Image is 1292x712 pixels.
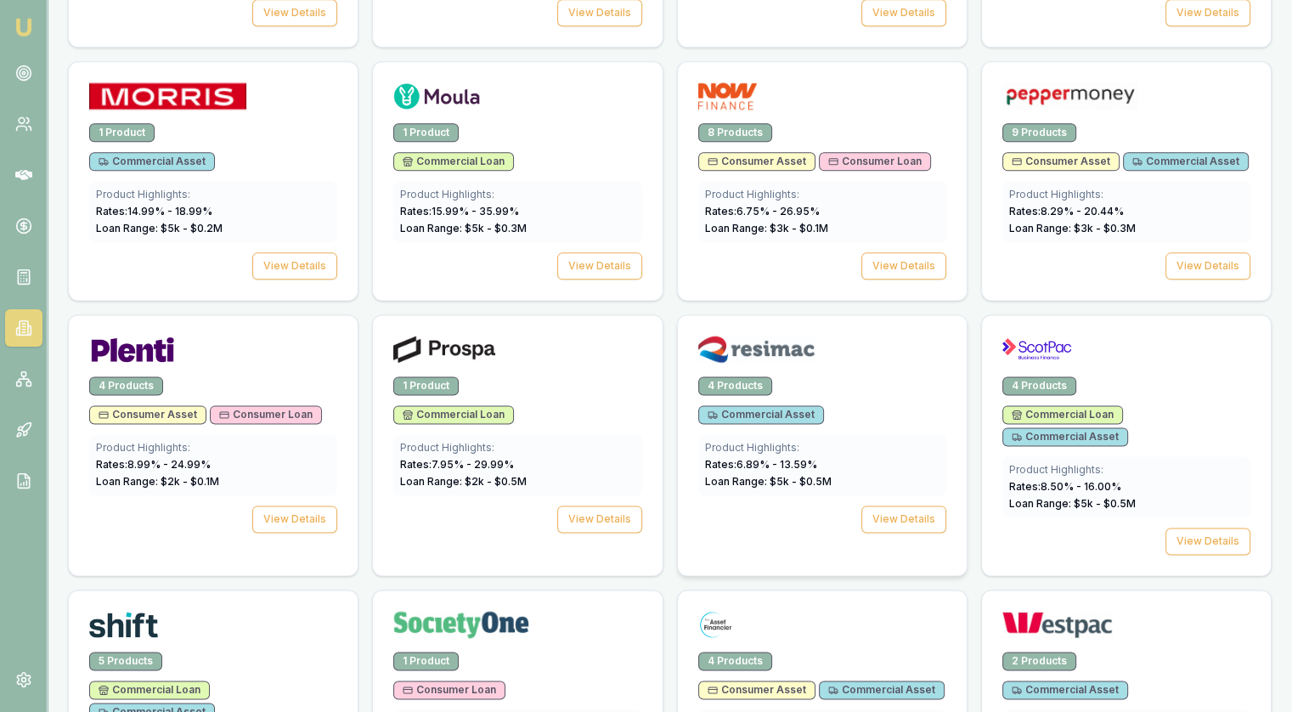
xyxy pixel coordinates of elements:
span: Loan Range: $ 5 k - $ 0.5 M [1009,497,1136,510]
div: 4 Products [89,376,163,395]
img: The Asset Financier logo [698,611,734,638]
img: Resimac logo [698,336,815,363]
span: Loan Range: $ 3 k - $ 0.1 M [705,222,828,235]
img: Society One logo [393,611,529,638]
span: Commercial Asset [99,155,206,168]
div: Product Highlights: [96,188,330,201]
span: Commercial Asset [1132,155,1239,168]
a: NOW Finance logo8 ProductsConsumer AssetConsumer LoanProduct Highlights:Rates:6.75% - 26.95%Loan ... [677,61,968,301]
img: Moula logo [393,82,480,110]
span: Rates: 6.89 % - 13.59 % [705,458,817,471]
span: Consumer Asset [708,683,806,697]
img: Shift logo [89,611,158,638]
a: Morris Finance logo1 ProductCommercial AssetProduct Highlights:Rates:14.99% - 18.99%Loan Range: $... [68,61,358,301]
a: Moula logo1 ProductCommercial LoanProduct Highlights:Rates:15.99% - 35.99%Loan Range: $5k - $0.3M... [372,61,663,301]
span: Commercial Loan [403,408,505,421]
div: 1 Product [393,123,459,142]
a: Plenti logo4 ProductsConsumer AssetConsumer LoanProduct Highlights:Rates:8.99% - 24.99%Loan Range... [68,314,358,576]
span: Rates: 6.75 % - 26.95 % [705,205,820,218]
span: Commercial Loan [403,155,505,168]
div: Product Highlights: [705,188,939,201]
a: ScotPac logo4 ProductsCommercial LoanCommercial AssetProduct Highlights:Rates:8.50% - 16.00%Loan ... [981,314,1272,576]
div: 5 Products [89,652,162,670]
img: NOW Finance logo [698,82,758,110]
span: Loan Range: $ 5 k - $ 0.3 M [400,222,527,235]
div: 4 Products [698,652,772,670]
span: Rates: 8.50 % - 16.00 % [1009,480,1121,493]
span: Commercial Asset [1012,430,1119,444]
span: Loan Range: $ 5 k - $ 0.5 M [705,475,832,488]
span: Consumer Asset [708,155,806,168]
button: View Details [1165,528,1250,555]
span: Rates: 15.99 % - 35.99 % [400,205,519,218]
span: Rates: 8.99 % - 24.99 % [96,458,211,471]
div: 4 Products [698,376,772,395]
img: Plenti logo [89,336,176,363]
span: Consumer Loan [219,408,313,421]
div: 2 Products [1002,652,1076,670]
div: 1 Product [89,123,155,142]
img: Westpac logo [1002,611,1113,638]
img: Prospa logo [393,336,495,363]
span: Commercial Loan [1012,408,1114,421]
button: View Details [557,506,642,533]
a: Resimac logo4 ProductsCommercial AssetProduct Highlights:Rates:6.89% - 13.59%Loan Range: $5k - $0... [677,314,968,576]
span: Loan Range: $ 2 k - $ 0.1 M [96,475,219,488]
a: Prospa logo1 ProductCommercial LoanProduct Highlights:Rates:7.95% - 29.99%Loan Range: $2k - $0.5M... [372,314,663,576]
div: Product Highlights: [400,188,635,201]
span: Commercial Asset [1012,683,1119,697]
div: 1 Product [393,376,459,395]
span: Rates: 8.29 % - 20.44 % [1009,205,1124,218]
span: Rates: 7.95 % - 29.99 % [400,458,514,471]
span: Loan Range: $ 5 k - $ 0.2 M [96,222,223,235]
span: Rates: 14.99 % - 18.99 % [96,205,212,218]
span: Commercial Asset [828,683,935,697]
img: emu-icon-u.png [14,17,34,37]
span: Commercial Loan [99,683,200,697]
span: Consumer Loan [403,683,496,697]
img: ScotPac logo [1002,336,1071,363]
div: Product Highlights: [705,441,939,455]
button: View Details [252,506,337,533]
button: View Details [1165,252,1250,280]
button: View Details [557,252,642,280]
span: Consumer Loan [828,155,922,168]
button: View Details [861,506,946,533]
span: Consumer Asset [99,408,197,421]
div: 1 Product [393,652,459,670]
div: Product Highlights: [400,441,635,455]
span: Consumer Asset [1012,155,1110,168]
div: 4 Products [1002,376,1076,395]
div: 8 Products [698,123,772,142]
button: View Details [861,252,946,280]
img: Pepper Money logo [1002,82,1138,110]
div: Product Highlights: [1009,463,1244,477]
button: View Details [252,252,337,280]
span: Loan Range: $ 2 k - $ 0.5 M [400,475,527,488]
span: Commercial Asset [708,408,815,421]
div: Product Highlights: [96,441,330,455]
img: Morris Finance logo [89,82,246,110]
a: Pepper Money logo9 ProductsConsumer AssetCommercial AssetProduct Highlights:Rates:8.29% - 20.44%L... [981,61,1272,301]
span: Loan Range: $ 3 k - $ 0.3 M [1009,222,1136,235]
div: 9 Products [1002,123,1076,142]
div: Product Highlights: [1009,188,1244,201]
